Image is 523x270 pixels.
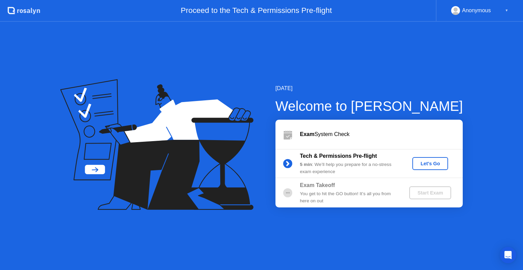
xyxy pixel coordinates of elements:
[300,153,377,159] b: Tech & Permissions Pre-flight
[300,162,312,167] b: 5 min
[462,6,491,15] div: Anonymous
[412,190,448,196] div: Start Exam
[415,161,445,166] div: Let's Go
[300,131,315,137] b: Exam
[409,186,451,199] button: Start Exam
[275,96,463,116] div: Welcome to [PERSON_NAME]
[275,84,463,92] div: [DATE]
[300,190,398,204] div: You get to hit the GO button! It’s all you from here on out
[500,247,516,263] div: Open Intercom Messenger
[300,130,463,138] div: System Check
[300,161,398,175] div: : We’ll help you prepare for a no-stress exam experience
[505,6,508,15] div: ▼
[300,182,335,188] b: Exam Takeoff
[412,157,448,170] button: Let's Go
